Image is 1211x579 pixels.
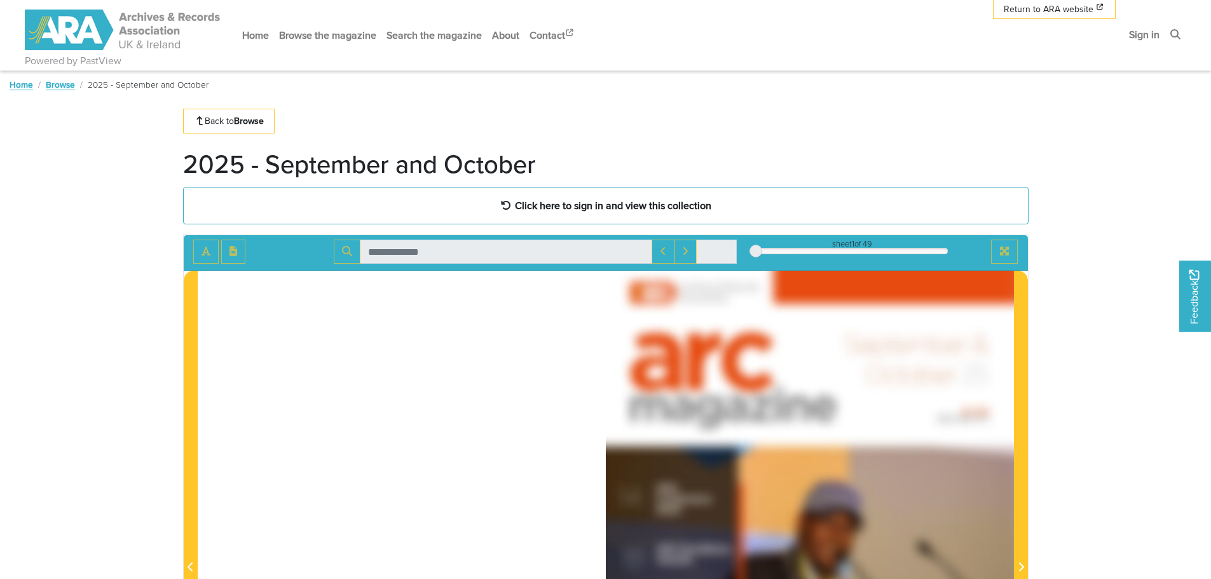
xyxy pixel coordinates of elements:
[274,18,381,52] a: Browse the magazine
[524,18,580,52] a: Contact
[193,240,219,264] button: Toggle text selection (Alt+T)
[46,78,75,91] a: Browse
[852,238,854,250] span: 1
[1179,261,1211,332] a: Would you like to provide feedback?
[334,240,360,264] button: Search
[674,240,697,264] button: Next Match
[381,18,487,52] a: Search the magazine
[88,78,209,91] span: 2025 - September and October
[183,109,275,133] a: Back toBrowse
[25,53,121,69] a: Powered by PastView
[515,198,711,212] strong: Click here to sign in and view this collection
[234,114,264,127] strong: Browse
[1004,3,1093,16] span: Return to ARA website
[10,78,33,91] a: Home
[1124,18,1165,51] a: Sign in
[1187,269,1202,324] span: Feedback
[756,238,948,250] div: sheet of 49
[237,18,274,52] a: Home
[183,187,1029,224] a: Click here to sign in and view this collection
[183,149,536,179] h1: 2025 - September and October
[652,240,674,264] button: Previous Match
[25,10,222,50] img: ARA - ARC Magazine | Powered by PastView
[360,240,652,264] input: Search for
[221,240,245,264] button: Open transcription window
[991,240,1018,264] button: Full screen mode
[487,18,524,52] a: About
[25,3,222,58] a: ARA - ARC Magazine | Powered by PastView logo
